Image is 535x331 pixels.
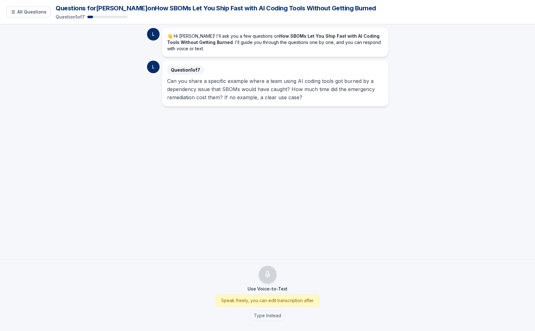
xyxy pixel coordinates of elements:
[259,266,276,283] button: Use Voice-to-Text
[6,7,51,17] button: Show all questions
[167,66,204,74] span: Question 1 of 7
[167,33,383,52] p: Hi [PERSON_NAME]! I'll ask you a few questions on . I'll guide you through the questions one by o...
[216,295,319,307] div: Speak freely, you can edit transcription after
[56,14,85,20] p: Question 1 of 7
[250,310,285,321] button: Type Instead
[167,77,383,101] p: Can you share a specific example where a team using AI coding tools got burned by a dependency is...
[167,33,172,39] span: 👋
[147,28,160,41] div: L
[17,9,46,15] span: All Questions
[248,286,287,292] p: Use Voice-to-Text
[56,4,529,13] h1: Questions for [PERSON_NAME] on How SBOMs Let You Ship Fast with AI Coding Tools Without Getting B...
[147,61,160,73] div: L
